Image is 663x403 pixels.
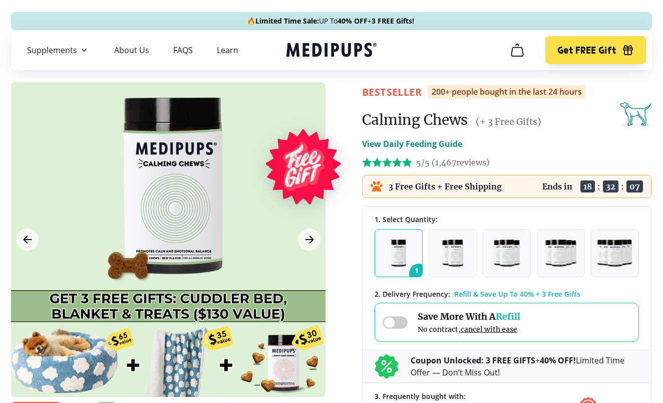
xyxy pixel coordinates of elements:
[418,325,520,334] span: No contract,
[416,157,490,167] span: 5/5 ( 1,467 reviews)
[603,180,618,192] span: 32
[217,45,238,55] a: Learn
[375,215,639,224] div: 1. Select Quantity:
[375,289,450,299] span: 2 . Delivery Frequency:
[362,138,462,150] p: View Daily Feeding Guide
[375,391,466,401] span: 3 . Frequently bought with:
[409,264,428,283] span: 1
[505,38,529,62] button: cart
[298,229,320,251] button: Next Image
[545,240,576,267] img: Pack of 4 - Natural Dog Supplements
[494,240,520,267] img: Pack of 3 - Natural Dog Supplements
[391,240,407,267] img: Pack of 1 - Natural Dog Supplements
[411,355,535,366] b: Coupon Unlocked: 3 FREE GIFTS
[411,354,639,378] p: + Limited Time Offer — Don’t Miss Out!
[496,311,520,322] span: Refill
[597,240,633,267] img: Pack of 5 - Natural Dog Supplements
[362,111,468,129] h1: Calming Chews
[476,116,541,127] span: (+ 3 Free Gifts)
[173,45,193,55] a: FAQS
[27,45,77,55] span: Supplements
[362,85,422,99] span: BestSeller
[557,45,616,56] span: Get FREE Gift
[454,289,580,299] span: Refill & Save Up To 40% + 3 Free Gifts
[545,36,646,64] button: Get FREE Gift
[428,85,586,99] div: 200+ people bought in the last 24 hours
[461,325,517,334] span: cancel with ease
[389,181,502,191] p: 3 Free Gifts + Free Shipping
[621,181,624,191] span: :
[580,180,595,192] span: 18
[27,44,90,56] button: Supplements
[540,355,576,366] b: 40% OFF!
[418,311,520,322] span: Save More With A
[247,16,414,26] span: 🔥 UP To +
[626,180,643,192] span: 07
[442,240,463,267] img: Pack of 2 - Natural Dog Supplements
[542,181,572,191] p: Ends in
[16,229,39,251] button: Previous Image
[597,181,600,191] span: :
[286,41,377,61] a: Medipups
[114,45,149,55] a: About Us
[375,229,423,277] button: 1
